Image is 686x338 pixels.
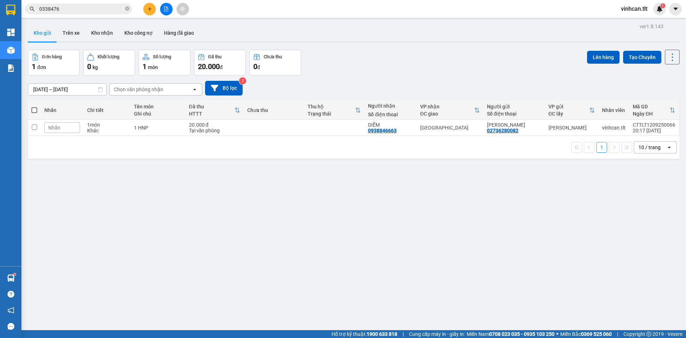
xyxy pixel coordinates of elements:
button: Chưa thu0đ [249,50,301,75]
div: HTTT [189,111,235,117]
span: notification [8,307,14,314]
button: Trên xe [57,24,85,41]
span: Miền Bắc [560,330,612,338]
button: Hàng đã giao [158,24,200,41]
span: 20.000 [198,62,220,71]
span: 1 [143,62,146,71]
div: [PERSON_NAME] [548,125,595,131]
img: dashboard-icon [7,29,15,36]
div: Ghi chú [134,111,182,117]
span: Nhãn [48,125,60,131]
button: Kho công nợ [119,24,158,41]
span: caret-down [672,6,679,12]
strong: 0369 525 060 [581,331,612,337]
span: đơn [37,64,46,70]
div: Tại văn phòng [189,128,240,133]
div: 20.000 đ [189,122,240,128]
div: Tên món [134,104,182,109]
div: [PERSON_NAME] [4,51,159,70]
span: 0 [253,62,257,71]
div: 10 / trang [638,144,661,151]
sup: 1 [14,273,16,275]
span: vinhcan.tlt [615,4,653,13]
div: Thu hộ [308,104,355,109]
div: HOÀI THANH [487,122,541,128]
div: Nhãn [44,107,80,113]
button: caret-down [669,3,682,15]
div: Số lượng [153,54,171,59]
button: Đã thu20.000đ [194,50,246,75]
span: copyright [646,332,651,337]
button: Kho gửi [28,24,57,41]
div: 1 HNP [134,125,182,131]
div: DIỄM [368,122,413,128]
span: 1 [32,62,36,71]
button: plus [143,3,156,15]
div: Khối lượng [98,54,119,59]
button: file-add [160,3,173,15]
div: Chưa thu [264,54,282,59]
button: Lên hàng [587,51,620,64]
div: Đã thu [189,104,235,109]
strong: 0708 023 035 - 0935 103 250 [489,331,555,337]
th: Toggle SortBy [304,101,364,120]
div: Chưa thu [247,107,300,113]
sup: 1 [660,3,665,8]
span: đ [257,64,260,70]
div: ĐC lấy [548,111,589,117]
span: | [403,330,404,338]
span: Hỗ trợ kỹ thuật: [332,330,397,338]
div: Khác [87,128,127,133]
button: Khối lượng0kg [83,50,135,75]
span: | [617,330,618,338]
div: Chọn văn phòng nhận [114,86,163,93]
span: plus [147,6,152,11]
text: CTTLT1209250066 [33,34,130,46]
span: món [148,64,158,70]
div: CTTLT1209250066 [633,122,675,128]
sup: 2 [239,77,246,84]
button: Kho nhận [85,24,119,41]
button: Số lượng1món [139,50,190,75]
span: question-circle [8,291,14,298]
th: Toggle SortBy [629,101,679,120]
img: icon-new-feature [656,6,663,12]
div: Số điện thoại [487,111,541,117]
img: warehouse-icon [7,46,15,54]
span: close-circle [125,6,129,13]
th: Toggle SortBy [417,101,483,120]
div: Chi tiết [87,107,127,113]
div: VP nhận [420,104,474,109]
button: aim [177,3,189,15]
div: 0938846663 [368,128,397,133]
span: close-circle [125,6,129,11]
div: VP gửi [548,104,589,109]
img: logo-vxr [6,5,15,15]
button: 1 [596,142,607,153]
div: Người nhận [368,103,413,109]
span: message [8,323,14,330]
th: Toggle SortBy [545,101,598,120]
input: Tìm tên, số ĐT hoặc mã đơn [39,5,124,13]
div: [GEOGRAPHIC_DATA] [420,125,480,131]
span: ⚪️ [556,333,558,335]
div: Đã thu [208,54,222,59]
div: 20:17 [DATE] [633,128,675,133]
img: solution-icon [7,64,15,72]
svg: open [192,87,198,92]
span: 0 [87,62,91,71]
div: Trạng thái [308,111,355,117]
button: Đơn hàng1đơn [28,50,80,75]
span: Cung cấp máy in - giấy in: [409,330,465,338]
div: Số điện thoại [368,112,413,117]
span: file-add [164,6,169,11]
input: Select a date range. [28,84,106,95]
div: 1 món [87,122,127,128]
div: 02736280082 [487,128,518,133]
svg: open [666,144,672,150]
strong: 1900 633 818 [367,331,397,337]
span: aim [180,6,185,11]
span: đ [220,64,223,70]
div: ver 1.8.143 [640,23,663,30]
span: 1 [661,3,664,8]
